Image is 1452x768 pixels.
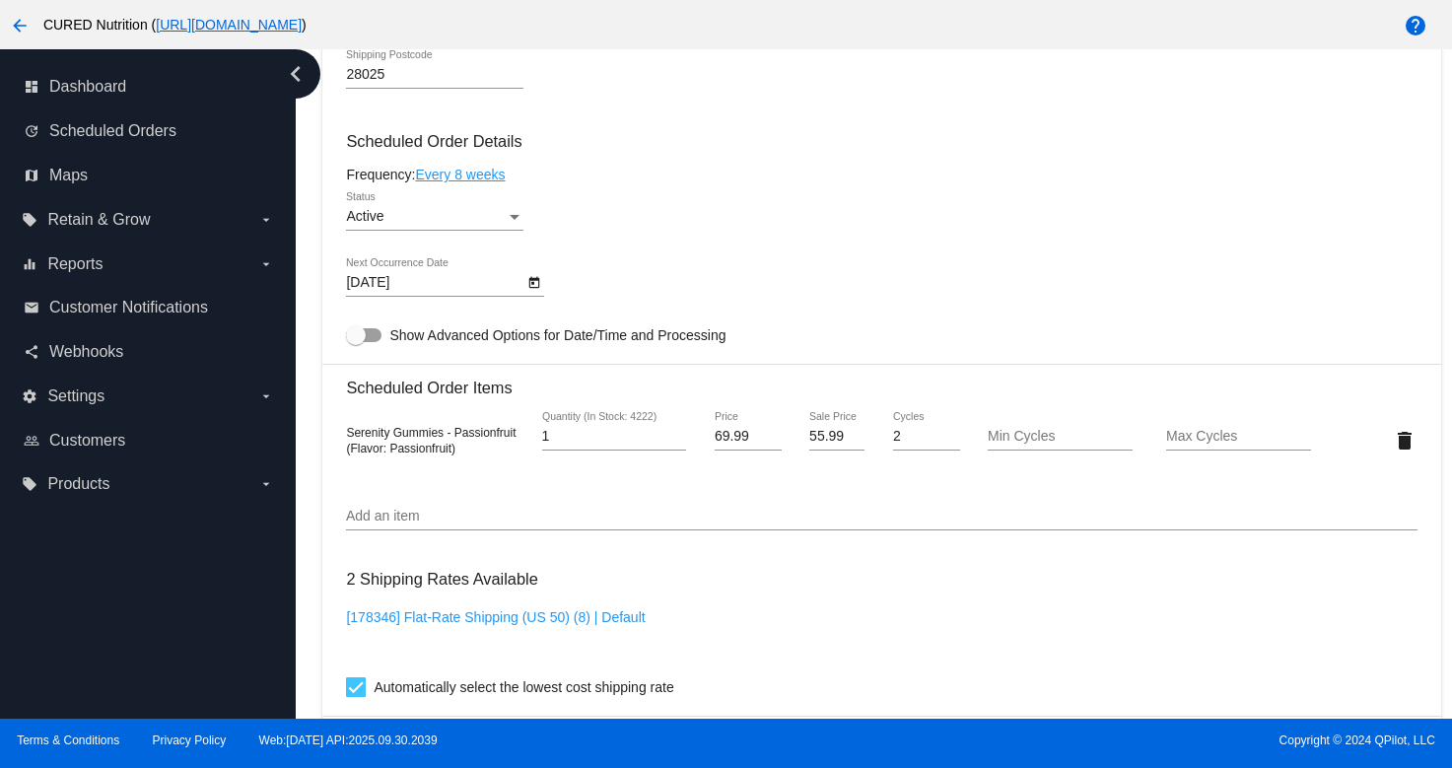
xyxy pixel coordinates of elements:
mat-select: Status [346,209,523,225]
input: Add an item [346,509,1417,524]
span: Copyright © 2024 QPilot, LLC [743,733,1435,747]
span: Customer Notifications [49,299,208,316]
h3: 2 Shipping Rates Available [346,558,537,600]
mat-icon: help [1404,14,1427,37]
span: Webhooks [49,343,123,361]
button: Open calendar [523,271,544,292]
a: [URL][DOMAIN_NAME] [156,17,302,33]
span: Products [47,475,109,493]
i: chevron_left [280,58,311,90]
i: settings [22,388,37,404]
a: Every 8 weeks [415,167,505,182]
i: equalizer [22,256,37,272]
a: Terms & Conditions [17,733,119,747]
span: Retain & Grow [47,211,150,229]
i: email [24,300,39,315]
i: arrow_drop_down [258,476,274,492]
mat-icon: arrow_back [8,14,32,37]
i: share [24,344,39,360]
span: CURED Nutrition ( ) [43,17,307,33]
i: map [24,168,39,183]
span: Reports [47,255,103,273]
i: local_offer [22,476,37,492]
span: Show Advanced Options for Date/Time and Processing [389,325,726,345]
input: Next Occurrence Date [346,275,523,291]
input: Sale Price [809,429,864,445]
i: update [24,123,39,139]
span: Scheduled Orders [49,122,176,140]
span: Automatically select the lowest cost shipping rate [374,675,673,699]
a: [178346] Flat-Rate Shipping (US 50) (8) | Default [346,609,645,625]
h3: Scheduled Order Details [346,132,1417,151]
i: arrow_drop_down [258,212,274,228]
a: update Scheduled Orders [24,115,274,147]
span: Dashboard [49,78,126,96]
a: share Webhooks [24,336,274,368]
a: Privacy Policy [153,733,227,747]
a: email Customer Notifications [24,292,274,323]
span: Active [346,208,383,224]
i: people_outline [24,433,39,449]
mat-icon: delete [1393,429,1417,453]
input: Price [715,429,782,445]
span: Customers [49,432,125,450]
a: Web:[DATE] API:2025.09.30.2039 [259,733,438,747]
span: Settings [47,387,104,405]
i: local_offer [22,212,37,228]
a: people_outline Customers [24,425,274,456]
input: Cycles [893,429,960,445]
a: dashboard Dashboard [24,71,274,103]
span: Maps [49,167,88,184]
i: dashboard [24,79,39,95]
a: map Maps [24,160,274,191]
input: Quantity (In Stock: 4222) [542,429,687,445]
i: arrow_drop_down [258,256,274,272]
input: Min Cycles [988,429,1133,445]
input: Shipping Postcode [346,67,523,83]
input: Max Cycles [1166,429,1311,445]
h3: Scheduled Order Items [346,364,1417,397]
div: Frequency: [346,167,1417,182]
span: Serenity Gummies - Passionfruit (Flavor: Passionfruit) [346,426,516,455]
i: arrow_drop_down [258,388,274,404]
